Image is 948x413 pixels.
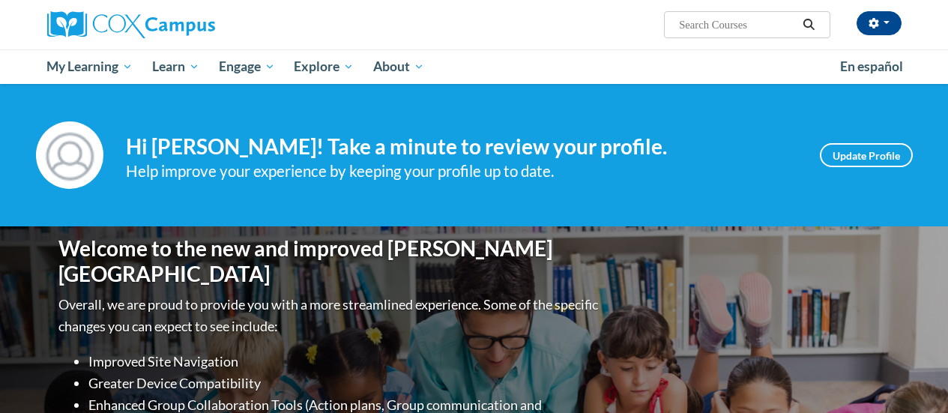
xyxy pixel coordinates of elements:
img: Cox Campus [47,11,215,38]
iframe: Button to launch messaging window [888,353,936,401]
h1: Welcome to the new and improved [PERSON_NAME][GEOGRAPHIC_DATA] [58,236,602,286]
a: My Learning [37,49,143,84]
span: Engage [219,58,275,76]
img: Profile Image [36,121,103,189]
a: Learn [142,49,209,84]
div: Help improve your experience by keeping your profile up to date. [126,159,797,184]
a: Cox Campus [47,11,317,38]
span: My Learning [46,58,133,76]
a: Update Profile [820,143,913,167]
span: Learn [152,58,199,76]
span: About [373,58,424,76]
div: Main menu [36,49,913,84]
li: Greater Device Compatibility [88,373,602,394]
button: Account Settings [857,11,902,35]
a: Engage [209,49,285,84]
span: En español [840,58,903,74]
span: Explore [294,58,354,76]
li: Improved Site Navigation [88,351,602,373]
h4: Hi [PERSON_NAME]! Take a minute to review your profile. [126,134,797,160]
a: En español [830,51,913,82]
a: About [363,49,434,84]
button: Search [797,16,820,34]
a: Explore [284,49,363,84]
p: Overall, we are proud to provide you with a more streamlined experience. Some of the specific cha... [58,294,602,337]
input: Search Courses [677,16,797,34]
